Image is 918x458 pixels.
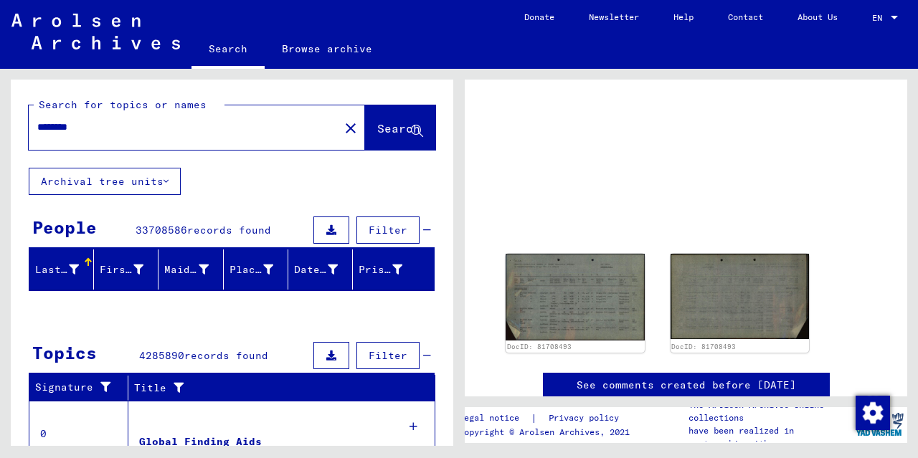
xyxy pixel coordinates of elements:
[39,98,207,111] mat-label: Search for topics or names
[537,411,636,426] a: Privacy policy
[139,434,262,449] div: Global Finding Aids
[191,32,265,69] a: Search
[356,216,420,244] button: Filter
[294,258,356,281] div: Date of Birth
[29,249,94,290] mat-header-cell: Last Name
[336,113,365,142] button: Clear
[134,376,421,399] div: Title
[369,224,407,237] span: Filter
[35,380,117,395] div: Signature
[11,14,180,49] img: Arolsen_neg.svg
[294,262,338,277] div: Date of Birth
[688,399,852,424] p: The Arolsen Archives online collections
[164,262,208,277] div: Maiden Name
[688,424,852,450] p: have been realized in partnership with
[32,214,97,240] div: People
[134,381,407,396] div: Title
[224,249,288,290] mat-header-cell: Place of Birth
[356,342,420,369] button: Filter
[94,249,158,290] mat-header-cell: First Name
[577,378,796,393] a: See comments created before [DATE]
[377,121,420,135] span: Search
[35,262,79,277] div: Last Name
[288,249,353,290] mat-header-cell: Date of Birth
[100,258,161,281] div: First Name
[359,262,402,277] div: Prisoner #
[872,13,888,23] span: EN
[856,396,890,430] img: Change consent
[35,376,131,399] div: Signature
[184,349,268,362] span: records found
[29,168,181,195] button: Archival tree units
[158,249,223,290] mat-header-cell: Maiden Name
[369,349,407,362] span: Filter
[187,224,271,237] span: records found
[459,411,636,426] div: |
[459,426,636,439] p: Copyright © Arolsen Archives, 2021
[506,254,645,340] img: 001.jpg
[671,254,810,339] img: 002.jpg
[507,343,572,350] a: DocID: 81708493
[35,258,97,281] div: Last Name
[229,258,291,281] div: Place of Birth
[359,258,420,281] div: Prisoner #
[139,349,184,362] span: 4285890
[32,340,97,366] div: Topics
[342,120,359,137] mat-icon: close
[265,32,389,66] a: Browse archive
[459,411,531,426] a: Legal notice
[164,258,226,281] div: Maiden Name
[229,262,273,277] div: Place of Birth
[365,105,435,150] button: Search
[853,406,907,442] img: yv_logo.png
[100,262,143,277] div: First Name
[353,249,434,290] mat-header-cell: Prisoner #
[671,343,736,350] a: DocID: 81708493
[855,395,889,429] div: Change consent
[136,224,187,237] span: 33708586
